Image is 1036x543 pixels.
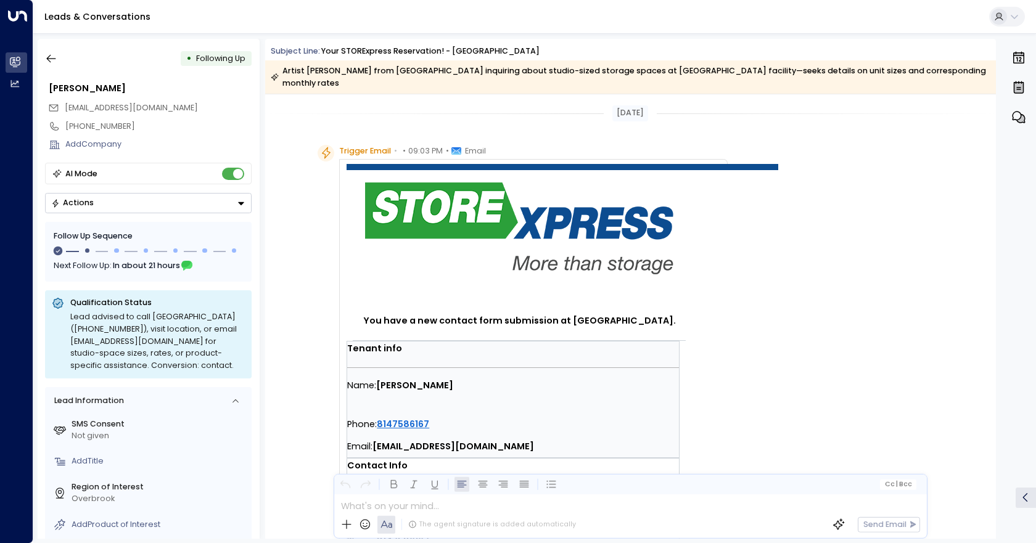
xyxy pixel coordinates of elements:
[44,10,150,23] a: Leads & Conversations
[339,145,391,157] span: Trigger Email
[72,519,247,531] div: AddProduct of Interest
[45,193,252,213] button: Actions
[271,46,320,56] span: Subject Line:
[884,481,912,488] span: Cc Bcc
[408,520,576,529] div: The agent signature is added automatically
[403,145,406,157] span: •
[896,481,898,488] span: |
[377,415,429,433] a: 8147586167
[65,102,198,114] span: mikehennyt@aol.com
[347,374,376,396] span: Name:
[72,455,247,467] div: AddTitle
[49,82,252,96] div: [PERSON_NAME]
[365,182,673,274] img: STORExpress%20logo.png
[72,481,247,493] label: Region of Interest
[54,259,243,272] div: Next Follow Up:
[446,145,449,157] span: •
[45,193,252,213] div: Button group with a nested menu
[612,105,648,121] div: [DATE]
[394,145,397,157] span: •
[70,311,245,372] div: Lead advised to call [GEOGRAPHIC_DATA] ([PHONE_NUMBER]), visit location, or email [EMAIL_ADDRESS]...
[347,435,372,457] span: Email:
[363,314,676,327] strong: You have a new contact form submission at [GEOGRAPHIC_DATA].
[408,145,443,157] span: 09:03 PM
[54,231,243,243] div: Follow Up Sequence
[358,477,374,492] button: Redo
[321,46,540,57] div: Your STORExpress Reservation! - [GEOGRAPHIC_DATA]
[196,53,245,63] span: Following Up
[50,395,123,407] div: Lead Information
[72,430,247,442] div: Not given
[72,493,247,505] div: Overbrook
[72,418,247,430] label: SMS Consent
[347,342,402,354] strong: Tenant info
[65,102,198,113] span: [EMAIL_ADDRESS][DOMAIN_NAME]
[347,413,377,435] span: Phone:
[65,139,252,150] div: AddCompany
[347,459,408,472] strong: Contact Info
[51,198,94,208] div: Actions
[372,440,534,452] strong: [EMAIL_ADDRESS][DOMAIN_NAME]
[271,65,989,89] div: Artist [PERSON_NAME] from [GEOGRAPHIC_DATA] inquiring about studio-sized storage spaces at [GEOGR...
[465,145,486,157] span: Email
[65,168,97,180] div: AI Mode
[337,477,353,492] button: Undo
[376,379,453,391] strong: [PERSON_NAME]
[186,49,192,68] div: •
[70,297,245,308] p: Qualification Status
[880,479,916,489] button: Cc|Bcc
[65,121,252,133] div: [PHONE_NUMBER]
[113,259,181,272] span: In about 21 hours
